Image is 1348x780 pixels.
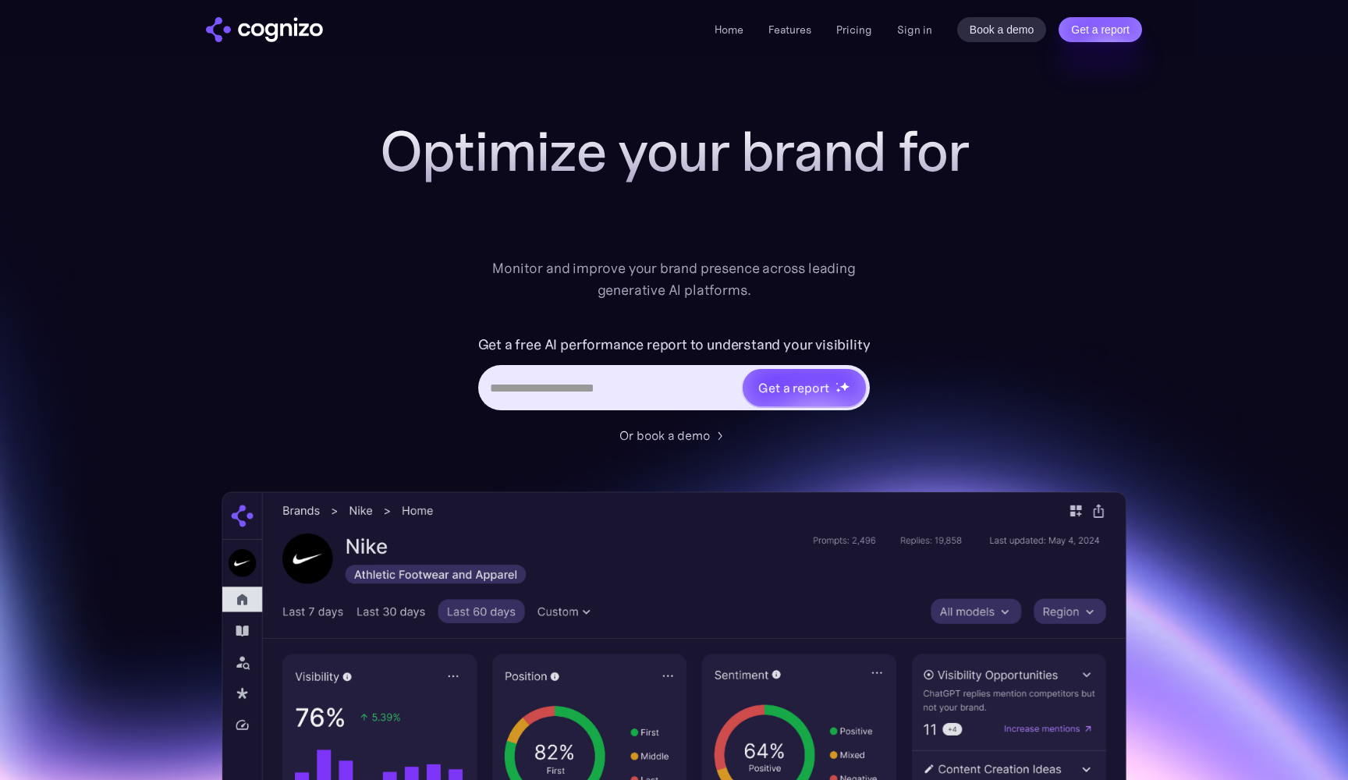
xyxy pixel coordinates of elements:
a: Get a report [1059,17,1142,42]
a: Features [768,23,811,37]
a: home [206,17,323,42]
img: star [835,388,841,393]
img: star [835,382,838,385]
a: Home [715,23,743,37]
a: Pricing [836,23,872,37]
a: Or book a demo [619,426,729,445]
a: Get a reportstarstarstar [741,367,867,408]
div: Or book a demo [619,426,710,445]
div: Get a report [758,378,828,397]
form: Hero URL Input Form [478,332,871,418]
label: Get a free AI performance report to understand your visibility [478,332,871,357]
div: Monitor and improve your brand presence across leading generative AI platforms. [482,257,866,301]
a: Book a demo [957,17,1047,42]
img: star [839,381,850,392]
a: Sign in [897,20,932,39]
img: cognizo logo [206,17,323,42]
h1: Optimize your brand for [362,120,986,183]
